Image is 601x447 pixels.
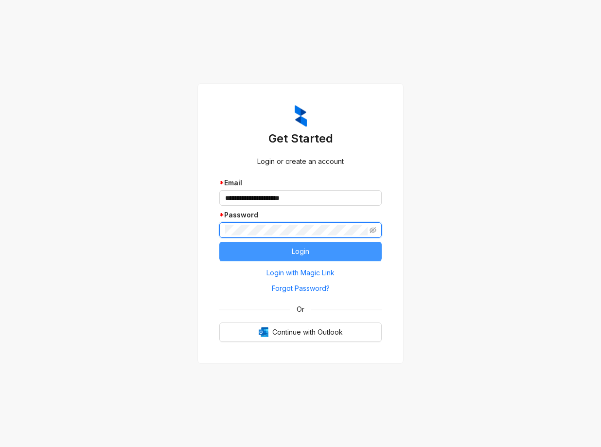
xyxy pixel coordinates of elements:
[219,131,382,146] h3: Get Started
[290,304,311,315] span: Or
[219,156,382,167] div: Login or create an account
[292,246,309,257] span: Login
[370,227,376,233] span: eye-invisible
[219,210,382,220] div: Password
[219,265,382,281] button: Login with Magic Link
[266,268,335,278] span: Login with Magic Link
[219,281,382,296] button: Forgot Password?
[272,327,343,338] span: Continue with Outlook
[219,242,382,261] button: Login
[259,327,268,337] img: Outlook
[219,322,382,342] button: OutlookContinue with Outlook
[295,105,307,127] img: ZumaIcon
[219,178,382,188] div: Email
[272,283,330,294] span: Forgot Password?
